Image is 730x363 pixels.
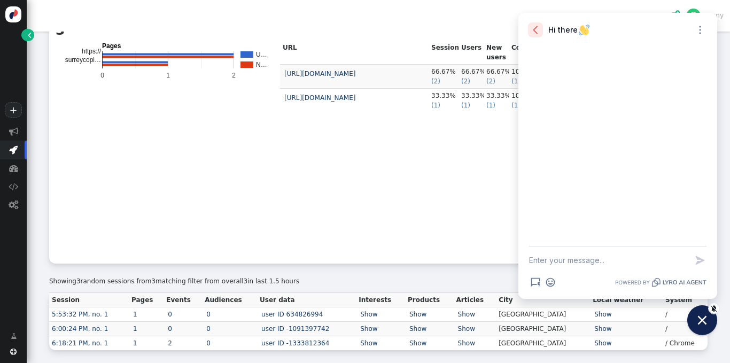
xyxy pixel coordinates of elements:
[359,339,379,347] a: Show
[663,307,708,321] td: /
[280,41,429,65] th: URL
[131,325,139,333] a: 1
[590,292,663,307] th: Local weather
[256,61,267,68] text: N…
[496,321,590,336] td: [GEOGRAPHIC_DATA]
[131,339,139,347] a: 1
[464,102,468,109] span: 1
[9,127,18,136] span: 
[52,325,108,333] a: 6:00:24 PM, no. 1
[52,339,108,347] a: 6:18:21 PM, no. 1
[456,325,477,333] a: Show
[166,339,174,347] a: 2
[511,92,530,99] span: 100%
[166,72,170,79] text: 1
[456,339,477,347] a: Show
[232,72,236,79] text: 2
[5,6,21,22] img: logo-icon.svg
[9,164,18,173] span: 
[49,276,708,286] div: Showing random sessions from matching filter from overall in last 1.5 hours
[56,11,701,257] div: Pages
[65,56,101,64] text: surreycopi…
[434,102,438,109] span: 1
[459,41,484,65] th: Users
[461,68,486,75] span: 66.67%
[5,102,21,118] a: +
[260,325,331,333] a: user ID -1091397742
[663,321,708,336] td: /
[102,42,121,50] text: Pages
[593,325,613,333] a: Show
[284,94,355,102] a: [URL][DOMAIN_NAME]
[244,277,248,285] span: 3
[456,311,477,318] a: Show
[461,78,470,85] span: ( )
[663,292,708,307] th: System
[61,41,275,254] svg: A chart.
[570,11,648,21] div: Owner: [DOMAIN_NAME]
[52,311,108,318] a: 5:53:32 PM, no. 1
[359,311,379,318] a: Show
[509,41,542,65] th: Countries
[686,12,724,19] a: SSunny
[9,145,18,154] span: 
[496,292,590,307] th: City
[431,78,440,85] span: ( )
[484,41,509,65] th: New users
[9,182,18,191] span: 
[461,102,470,109] span: ( )
[151,277,156,285] span: 3
[429,41,459,65] th: Sessions
[202,292,257,307] th: Audiences
[28,30,31,40] span: 
[408,311,428,318] a: Show
[76,277,81,285] span: 3
[663,336,708,350] td: / Chrome
[356,292,405,307] th: Interests
[511,78,521,85] span: ( )
[489,102,493,109] span: 1
[10,349,17,355] span: 
[486,102,495,109] span: ( )
[9,200,18,209] span: 
[166,311,174,318] a: 0
[431,68,456,75] span: 66.67%
[511,68,530,75] span: 100%
[100,72,104,79] text: 0
[593,311,613,318] a: Show
[496,307,590,321] td: [GEOGRAPHIC_DATA]
[511,102,521,109] span: ( )
[464,78,468,85] span: 2
[359,325,379,333] a: Show
[131,311,139,318] a: 1
[496,336,590,350] td: [GEOGRAPHIC_DATA]
[164,292,202,307] th: Events
[257,292,356,307] th: User data
[434,78,438,85] span: 2
[408,339,428,347] a: Show
[205,325,212,333] a: 0
[593,339,613,347] a: Show
[256,51,267,58] text: U…
[454,292,496,307] th: Articles
[82,48,102,55] text: https://
[405,292,454,307] th: Products
[461,92,486,99] span: 33.33%
[21,29,34,41] a: 
[205,311,212,318] a: 0
[489,78,493,85] span: 2
[431,102,440,109] span: ( )
[166,325,174,333] a: 0
[205,339,212,347] a: 0
[686,9,701,23] div: S
[408,325,428,333] a: Show
[486,78,495,85] span: ( )
[49,292,129,307] th: Session
[11,331,17,341] span: 
[129,292,164,307] th: Pages
[486,68,511,75] span: 66.67%
[284,70,355,78] a: [URL][DOMAIN_NAME]
[514,78,518,85] span: 1
[514,102,518,109] span: 1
